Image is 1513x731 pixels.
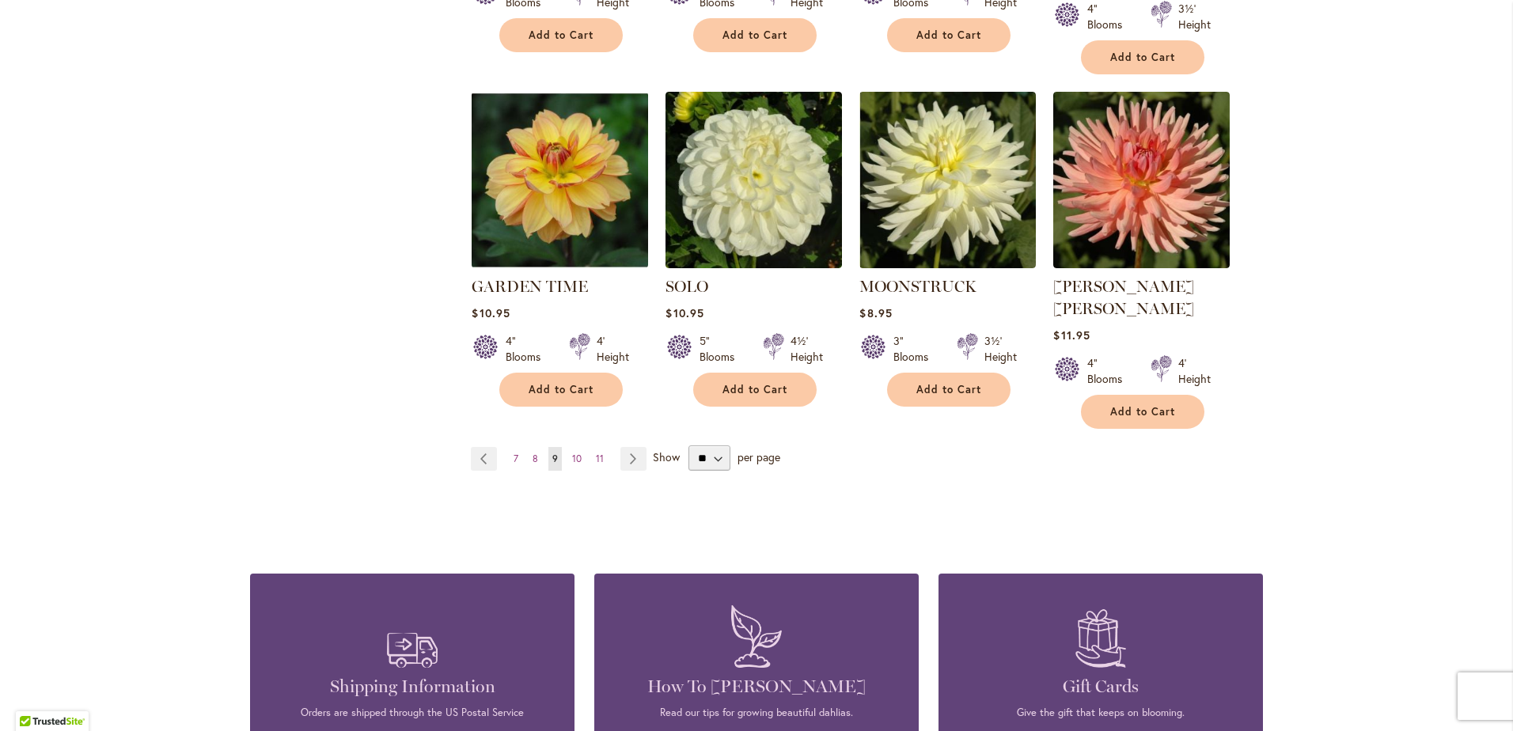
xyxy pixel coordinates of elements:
span: $8.95 [859,305,892,320]
span: Add to Cart [1110,405,1175,419]
img: SOLO [665,92,842,268]
a: 10 [568,447,586,471]
span: 8 [533,453,538,464]
div: 3½' Height [984,333,1017,365]
div: 4' Height [1178,355,1211,387]
img: MOONSTRUCK [859,92,1036,268]
span: Add to Cart [722,383,787,396]
div: 3" Blooms [893,333,938,365]
span: 10 [572,453,582,464]
div: 5" Blooms [700,333,744,365]
span: 11 [596,453,604,464]
button: Add to Cart [887,373,1011,407]
span: Show [653,449,680,464]
div: 3½' Height [1178,1,1211,32]
a: GARDEN TIME [472,277,588,296]
span: $10.95 [472,305,510,320]
a: 8 [529,447,542,471]
a: HEATHER MARIE [1053,256,1230,271]
span: 7 [514,453,518,464]
a: GARDEN TIME [472,256,648,271]
p: Orders are shipped through the US Postal Service [274,706,551,720]
span: $10.95 [665,305,703,320]
p: Give the gift that keeps on blooming. [962,706,1239,720]
div: 4' Height [597,333,629,365]
a: MOONSTRUCK [859,256,1036,271]
span: $11.95 [1053,328,1090,343]
h4: How To [PERSON_NAME] [618,676,895,698]
span: Add to Cart [1110,51,1175,64]
button: Add to Cart [1081,40,1204,74]
span: 9 [552,453,558,464]
span: Add to Cart [722,28,787,42]
span: Add to Cart [529,28,593,42]
a: [PERSON_NAME] [PERSON_NAME] [1053,277,1194,318]
a: SOLO [665,277,708,296]
span: Add to Cart [529,383,593,396]
span: Add to Cart [916,383,981,396]
div: 4½' Height [791,333,823,365]
button: Add to Cart [1081,395,1204,429]
span: Add to Cart [916,28,981,42]
button: Add to Cart [887,18,1011,52]
div: 4" Blooms [1087,1,1132,32]
div: 4" Blooms [1087,355,1132,387]
h4: Gift Cards [962,676,1239,698]
button: Add to Cart [499,373,623,407]
button: Add to Cart [693,373,817,407]
button: Add to Cart [499,18,623,52]
img: HEATHER MARIE [1053,92,1230,268]
div: 4" Blooms [506,333,550,365]
a: 7 [510,447,522,471]
iframe: Launch Accessibility Center [12,675,56,719]
img: GARDEN TIME [472,92,648,268]
span: per page [738,449,780,464]
p: Read our tips for growing beautiful dahlias. [618,706,895,720]
a: SOLO [665,256,842,271]
a: 11 [592,447,608,471]
a: MOONSTRUCK [859,277,976,296]
button: Add to Cart [693,18,817,52]
h4: Shipping Information [274,676,551,698]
